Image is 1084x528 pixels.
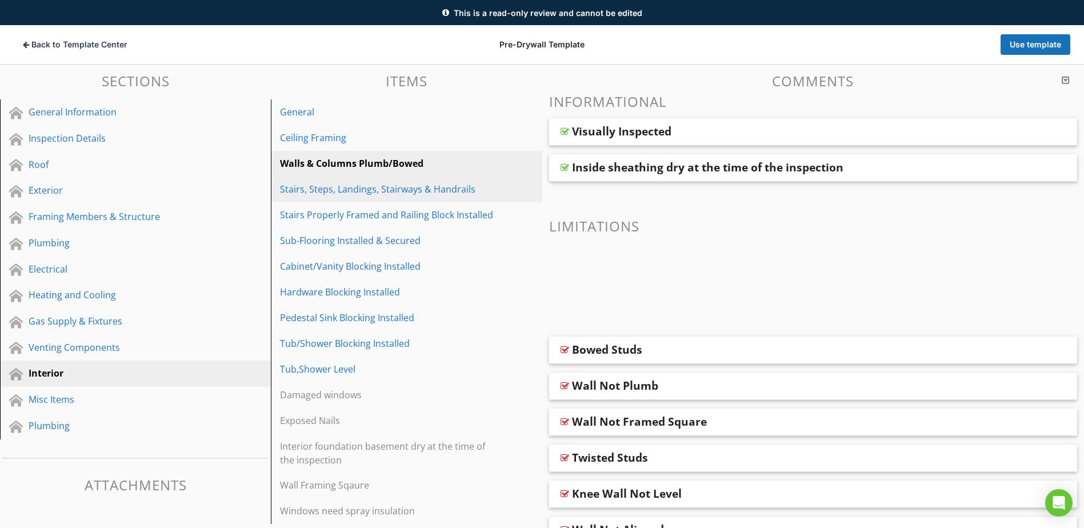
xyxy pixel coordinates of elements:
div: Inside sheathing dry at the time of the inspection [572,161,843,174]
button: Back to Template Center [14,34,137,55]
div: Gas Supply & Fixtures [29,314,217,328]
div: General [280,105,493,119]
div: Exposed Nails [280,414,493,427]
div: Wall Not Framed Square [572,415,707,429]
div: Interior foundation basement dry at the time of the inspection [280,439,493,467]
div: Tub/Shower Blocking Installed [280,337,493,350]
div: Open Intercom Messenger [1045,489,1073,517]
div: Wall Not Plumb [572,379,658,393]
div: Roof [29,158,217,171]
div: Damaged windows [280,388,493,402]
div: Tub,Shower Level [280,362,493,376]
h3: Items [271,73,542,89]
div: Cabinet/Vanity Blocking Installed [280,259,493,273]
span: Back to Template Center [31,39,127,50]
button: Use template [1001,34,1070,55]
div: General Information [29,105,217,119]
div: Pre-Drywall Template [366,39,718,50]
div: Interior [29,366,217,380]
div: Sub-Flooring Installed & Secured [280,234,493,247]
div: Plumbing [29,236,217,250]
div: Walls & Columns Plumb/Bowed [280,157,493,170]
div: Exterior [29,183,217,197]
h3: Limitations [549,218,1078,234]
div: Windows need spray insulation [280,504,493,518]
div: Visually Inspected [572,125,671,138]
div: Stairs Properly Framed and Railing Block Installed [280,208,493,222]
div: Knee Wall Not Level [572,487,682,501]
div: Heating and Cooling [29,288,217,302]
div: Framing Members & Structure [29,210,217,223]
div: Stairs, Steps, Landings, Stairways & Handrails [280,182,493,196]
div: Inspection Details [29,131,217,145]
div: Twisted Studs [572,451,648,465]
div: Ceiling Framing [280,131,493,145]
div: Pedestal Sink Blocking Installed [280,311,493,325]
div: Hardware Blocking Installed [280,285,493,299]
div: Misc Items [29,393,217,406]
div: Venting Components [29,341,217,354]
div: Bowed Studs [572,343,642,357]
h3: Comments [549,73,1078,89]
div: Wall Framing Sqaure [280,478,493,492]
div: Electrical [29,262,217,276]
div: Plumbing [29,419,217,433]
h3: Informational [549,94,1078,109]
